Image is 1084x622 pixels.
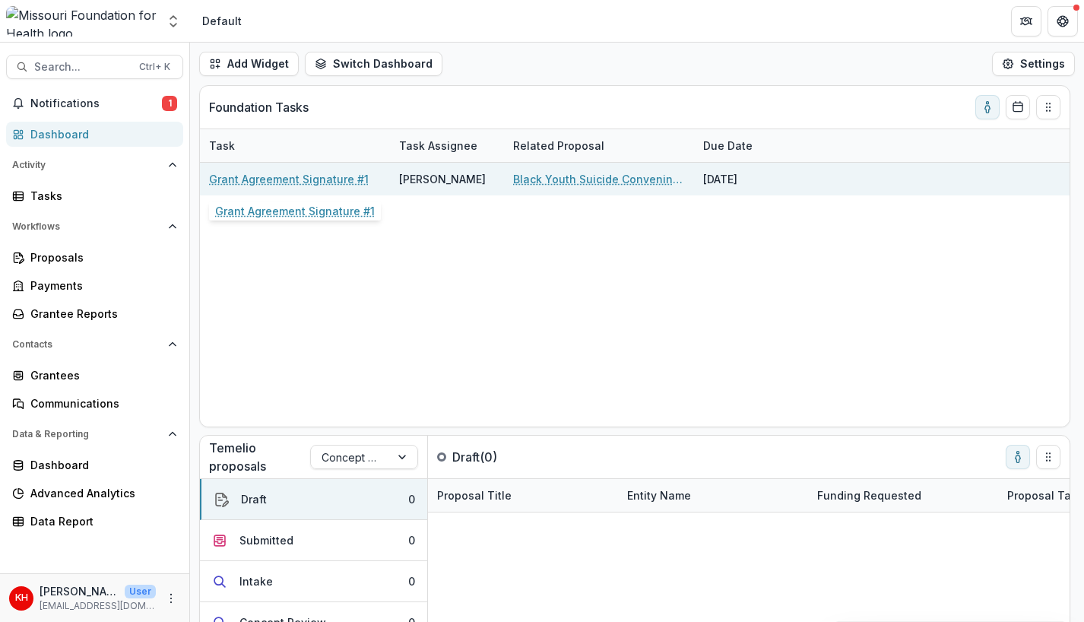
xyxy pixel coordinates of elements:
div: Grantee Reports [30,306,171,322]
button: Open Data & Reporting [6,422,183,446]
div: Due Date [694,129,808,162]
div: Funding Requested [808,487,930,503]
div: Related Proposal [504,138,613,154]
button: Open entity switcher [163,6,184,36]
div: Task [200,129,390,162]
a: Communications [6,391,183,416]
button: Open Activity [6,153,183,177]
div: 0 [408,532,415,548]
a: Tasks [6,183,183,208]
div: Task Assignee [390,129,504,162]
div: Submitted [239,532,293,548]
p: Draft ( 0 ) [452,448,566,466]
div: Entity Name [618,479,808,512]
a: Grantees [6,363,183,388]
div: Kathleen Holmes [15,593,28,603]
p: [PERSON_NAME] [40,583,119,599]
button: toggle-assigned-to-me [975,95,1000,119]
span: Contacts [12,339,162,350]
div: Grantees [30,367,171,383]
button: Add Widget [199,52,299,76]
span: 1 [162,96,177,111]
div: Proposal Title [428,479,618,512]
a: Proposals [6,245,183,270]
button: toggle-assigned-to-me [1006,445,1030,469]
div: 0 [408,491,415,507]
p: Temelio proposals [209,439,310,475]
button: Switch Dashboard [305,52,442,76]
button: Calendar [1006,95,1030,119]
img: Missouri Foundation for Health logo [6,6,157,36]
button: Drag [1036,95,1060,119]
p: Foundation Tasks [209,98,309,116]
button: Drag [1036,445,1060,469]
div: Dashboard [30,457,171,473]
div: Task [200,138,244,154]
div: Funding Requested [808,479,998,512]
span: Activity [12,160,162,170]
p: User [125,585,156,598]
button: Settings [992,52,1075,76]
div: [DATE] [694,163,808,195]
div: Proposals [30,249,171,265]
a: Grant Agreement Signature #1 [209,171,369,187]
div: Dashboard [30,126,171,142]
div: Due Date [694,138,762,154]
button: Open Workflows [6,214,183,239]
div: Intake [239,573,273,589]
p: [EMAIL_ADDRESS][DOMAIN_NAME] [40,599,156,613]
div: Payments [30,278,171,294]
button: Partners [1011,6,1041,36]
div: Data Report [30,513,171,529]
div: Draft [241,491,267,507]
div: Tasks [30,188,171,204]
a: Grantee Reports [6,301,183,326]
a: Black Youth Suicide Convening - Logistics & Event Planning [513,171,685,187]
span: Notifications [30,97,162,110]
div: Proposal Title [428,487,521,503]
a: Advanced Analytics [6,481,183,506]
span: Search... [34,61,130,74]
a: Dashboard [6,452,183,478]
div: Default [202,13,242,29]
div: Communications [30,395,171,411]
div: Entity Name [618,487,700,503]
button: More [162,589,180,608]
div: [PERSON_NAME] [399,171,486,187]
button: Submitted0 [200,520,427,561]
button: Intake0 [200,561,427,602]
button: Notifications1 [6,91,183,116]
div: Ctrl + K [136,59,173,75]
button: Get Help [1048,6,1078,36]
a: Data Report [6,509,183,534]
span: Data & Reporting [12,429,162,440]
button: Open Contacts [6,332,183,357]
button: Draft0 [200,479,427,520]
div: Advanced Analytics [30,485,171,501]
div: 0 [408,573,415,589]
div: Related Proposal [504,129,694,162]
button: Search... [6,55,183,79]
nav: breadcrumb [196,10,248,32]
span: Workflows [12,221,162,232]
div: Task Assignee [390,138,487,154]
a: Payments [6,273,183,298]
a: Dashboard [6,122,183,147]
